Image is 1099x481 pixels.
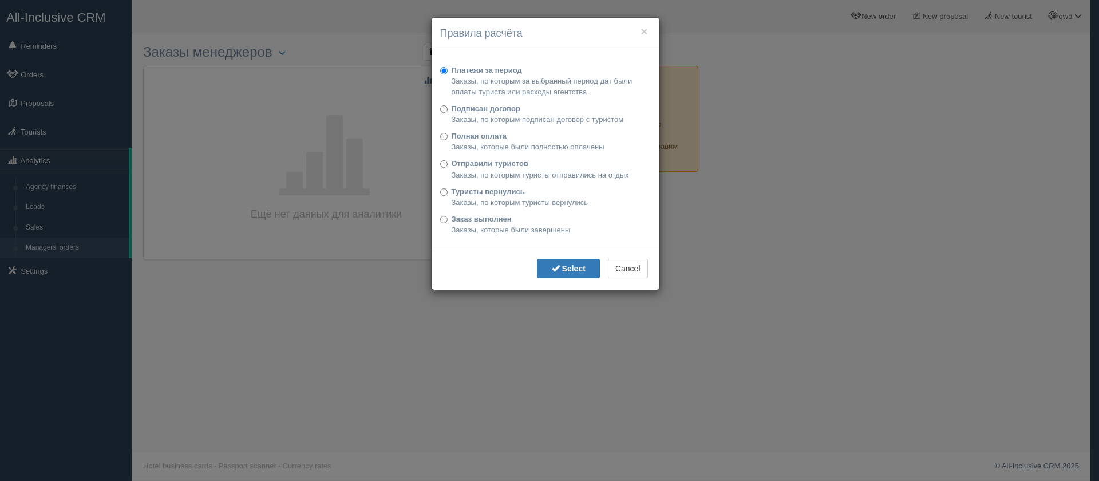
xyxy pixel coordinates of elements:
[452,132,507,140] b: Полная оплата
[537,259,600,278] button: Select
[452,66,522,74] b: Платежи за период
[440,131,604,152] label: Заказы, которые были полностью оплачены
[452,104,520,113] b: Подписан договор
[440,186,588,208] label: Заказы, по которым туристы вернулись
[440,158,629,180] label: Заказы, по которым туристы отправились на отдых
[452,159,528,168] b: Отправили туристов
[440,188,448,196] input: Туристы вернулись Заказы, по которым туристы вернулись
[440,103,624,125] label: Заказы, по которым подписан договор с туристом
[440,216,448,223] input: Заказ выполнен Заказы, которые были завершены
[452,215,512,223] b: Заказ выполнен
[440,26,651,41] h4: Правила расчёта
[440,105,448,113] input: Подписан договор Заказы, по которым подписан договор с туристом
[641,25,647,37] button: ×
[440,214,571,235] label: Заказы, которые были завершены
[440,65,651,97] label: Заказы, по которым за выбранный период дат были оплаты туриста или расходы агентства
[440,160,448,168] input: Отправили туристов Заказы, по которым туристы отправились на отдых
[452,187,525,196] b: Туристы вернулись
[440,67,448,74] input: Платежи за период Заказы, по которым за выбранный период дат были оплаты туриста или расходы аген...
[562,264,586,273] b: Select
[440,133,448,140] input: Полная оплата Заказы, которые были полностью оплачены
[608,259,648,278] button: Cancel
